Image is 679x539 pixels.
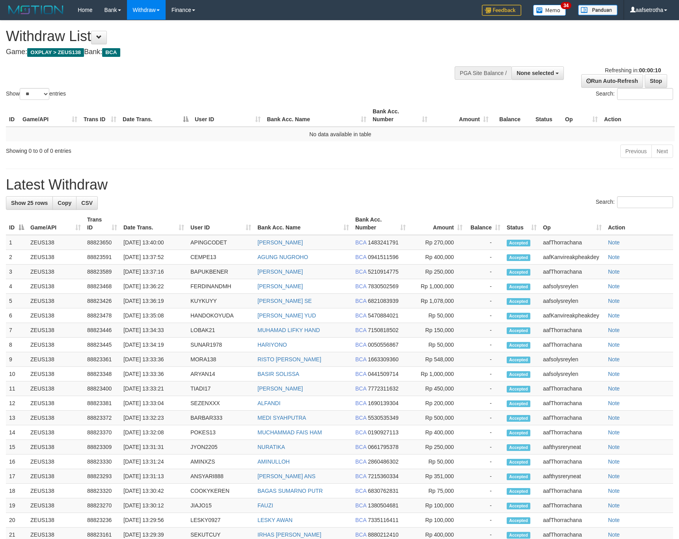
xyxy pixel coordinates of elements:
[20,88,49,100] select: Showentries
[257,415,306,421] a: MEDI SYAHPUTRA
[84,367,120,381] td: 88823348
[27,338,84,352] td: ZEUS138
[368,312,399,319] span: Copy 5470884021 to clipboard
[608,312,620,319] a: Note
[27,411,84,425] td: ZEUS138
[192,104,264,127] th: User ID: activate to sort column ascending
[257,356,321,362] a: RISTO [PERSON_NAME]
[507,459,530,466] span: Accepted
[80,104,119,127] th: Trans ID: activate to sort column ascending
[507,327,530,334] span: Accepted
[355,473,366,479] span: BCA
[540,381,605,396] td: aafThorrachana
[409,265,466,279] td: Rp 250,000
[120,279,187,294] td: [DATE] 13:36:22
[507,298,530,305] span: Accepted
[257,269,303,275] a: [PERSON_NAME]
[540,265,605,279] td: aafThorrachana
[6,235,27,250] td: 1
[507,386,530,393] span: Accepted
[532,104,562,127] th: Status
[409,381,466,396] td: Rp 450,000
[466,440,504,454] td: -
[368,327,399,333] span: Copy 7150818502 to clipboard
[6,144,277,155] div: Showing 0 to 0 of 0 entries
[6,425,27,440] td: 14
[409,235,466,250] td: Rp 270,000
[84,396,120,411] td: 88823381
[368,269,399,275] span: Copy 5210914775 to clipboard
[84,352,120,367] td: 88823361
[517,70,554,76] span: None selected
[84,440,120,454] td: 88823309
[608,400,620,406] a: Note
[507,240,530,246] span: Accepted
[84,212,120,235] th: Trans ID: activate to sort column ascending
[455,66,511,80] div: PGA Site Balance /
[187,250,254,265] td: CEMPE13
[466,212,504,235] th: Balance: activate to sort column ascending
[368,488,399,494] span: Copy 6830762831 to clipboard
[120,484,187,498] td: [DATE] 13:30:42
[466,294,504,308] td: -
[27,454,84,469] td: ZEUS138
[368,385,399,392] span: Copy 7772311632 to clipboard
[102,48,120,57] span: BCA
[84,294,120,308] td: 88823426
[608,356,620,362] a: Note
[27,48,84,57] span: OXPLAY > ZEUS138
[6,104,19,127] th: ID
[120,425,187,440] td: [DATE] 13:32:08
[84,279,120,294] td: 88823468
[466,323,504,338] td: -
[605,67,661,73] span: Refreshing in:
[608,327,620,333] a: Note
[257,342,287,348] a: HARIYONO
[608,385,620,392] a: Note
[466,265,504,279] td: -
[84,484,120,498] td: 88823320
[368,429,399,436] span: Copy 0190927113 to clipboard
[466,425,504,440] td: -
[533,5,566,16] img: Button%20Memo.svg
[257,400,280,406] a: ALFANDI
[482,5,521,16] img: Feedback.jpg
[355,327,366,333] span: BCA
[120,396,187,411] td: [DATE] 13:33:04
[540,352,605,367] td: aafsolysreylen
[368,298,399,304] span: Copy 6821083939 to clipboard
[187,279,254,294] td: FERDINANDMH
[120,235,187,250] td: [DATE] 13:40:00
[6,294,27,308] td: 5
[27,265,84,279] td: ZEUS138
[507,371,530,378] span: Accepted
[257,371,299,377] a: BASIR SOLISSA
[6,323,27,338] td: 7
[466,469,504,484] td: -
[187,294,254,308] td: KUYKUYY
[27,425,84,440] td: ZEUS138
[355,239,366,246] span: BCA
[187,396,254,411] td: SEZENXXX
[27,308,84,323] td: ZEUS138
[6,265,27,279] td: 3
[540,367,605,381] td: aafsolysreylen
[27,367,84,381] td: ZEUS138
[466,308,504,323] td: -
[355,488,366,494] span: BCA
[409,250,466,265] td: Rp 400,000
[355,429,366,436] span: BCA
[466,396,504,411] td: -
[466,279,504,294] td: -
[355,415,366,421] span: BCA
[187,323,254,338] td: LOBAK21
[409,308,466,323] td: Rp 50,000
[187,440,254,454] td: JYON2205
[608,502,620,509] a: Note
[409,367,466,381] td: Rp 1,000,000
[257,283,303,289] a: [PERSON_NAME]
[6,440,27,454] td: 15
[511,66,564,80] button: None selected
[608,488,620,494] a: Note
[409,454,466,469] td: Rp 50,000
